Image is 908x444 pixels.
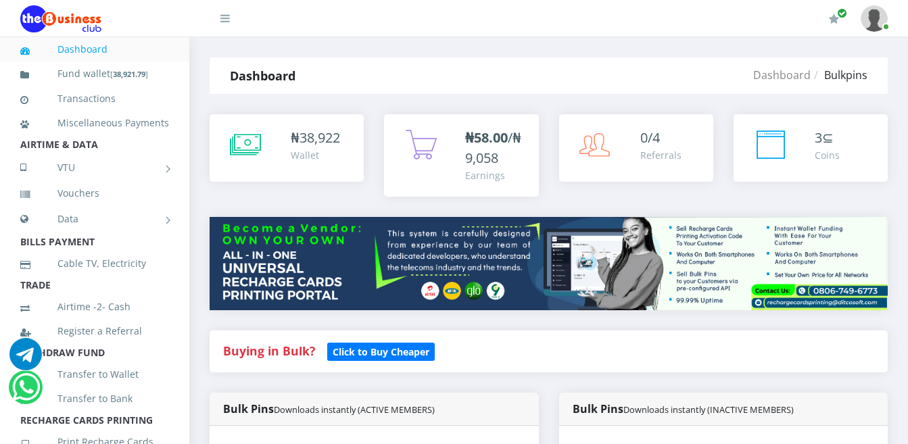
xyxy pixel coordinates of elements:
[465,128,521,167] span: /₦9,058
[384,114,538,197] a: ₦58.00/₦9,058 Earnings
[861,5,888,32] img: User
[20,316,169,347] a: Register a Referral
[9,348,42,370] a: Chat for support
[815,148,840,162] div: Coins
[559,114,713,182] a: 0/4 Referrals
[20,5,101,32] img: Logo
[815,128,822,147] span: 3
[327,343,435,359] a: Click to Buy Cheaper
[20,151,169,184] a: VTU
[829,14,839,24] i: Renew/Upgrade Subscription
[210,114,364,182] a: ₦38,922 Wallet
[20,83,169,114] a: Transactions
[20,107,169,139] a: Miscellaneous Payments
[230,68,295,84] strong: Dashboard
[465,168,525,182] div: Earnings
[20,178,169,209] a: Vouchers
[837,8,847,18] span: Renew/Upgrade Subscription
[465,128,508,147] b: ₦58.00
[20,383,169,414] a: Transfer to Bank
[623,403,794,416] small: Downloads instantly (INACTIVE MEMBERS)
[20,291,169,322] a: Airtime -2- Cash
[223,401,435,416] strong: Bulk Pins
[12,381,40,403] a: Chat for support
[640,128,660,147] span: 0/4
[20,248,169,279] a: Cable TV, Electricity
[110,69,148,79] small: [ ]
[815,128,840,148] div: ⊆
[223,343,315,359] strong: Buying in Bulk?
[300,128,340,147] span: 38,922
[20,359,169,390] a: Transfer to Wallet
[20,34,169,65] a: Dashboard
[113,69,145,79] b: 38,921.79
[811,67,867,83] li: Bulkpins
[210,217,888,310] img: multitenant_rcp.png
[753,68,811,82] a: Dashboard
[573,401,794,416] strong: Bulk Pins
[274,403,435,416] small: Downloads instantly (ACTIVE MEMBERS)
[291,128,340,148] div: ₦
[20,58,169,90] a: Fund wallet[38,921.79]
[333,345,429,358] b: Click to Buy Cheaper
[291,148,340,162] div: Wallet
[20,202,169,236] a: Data
[640,148,682,162] div: Referrals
